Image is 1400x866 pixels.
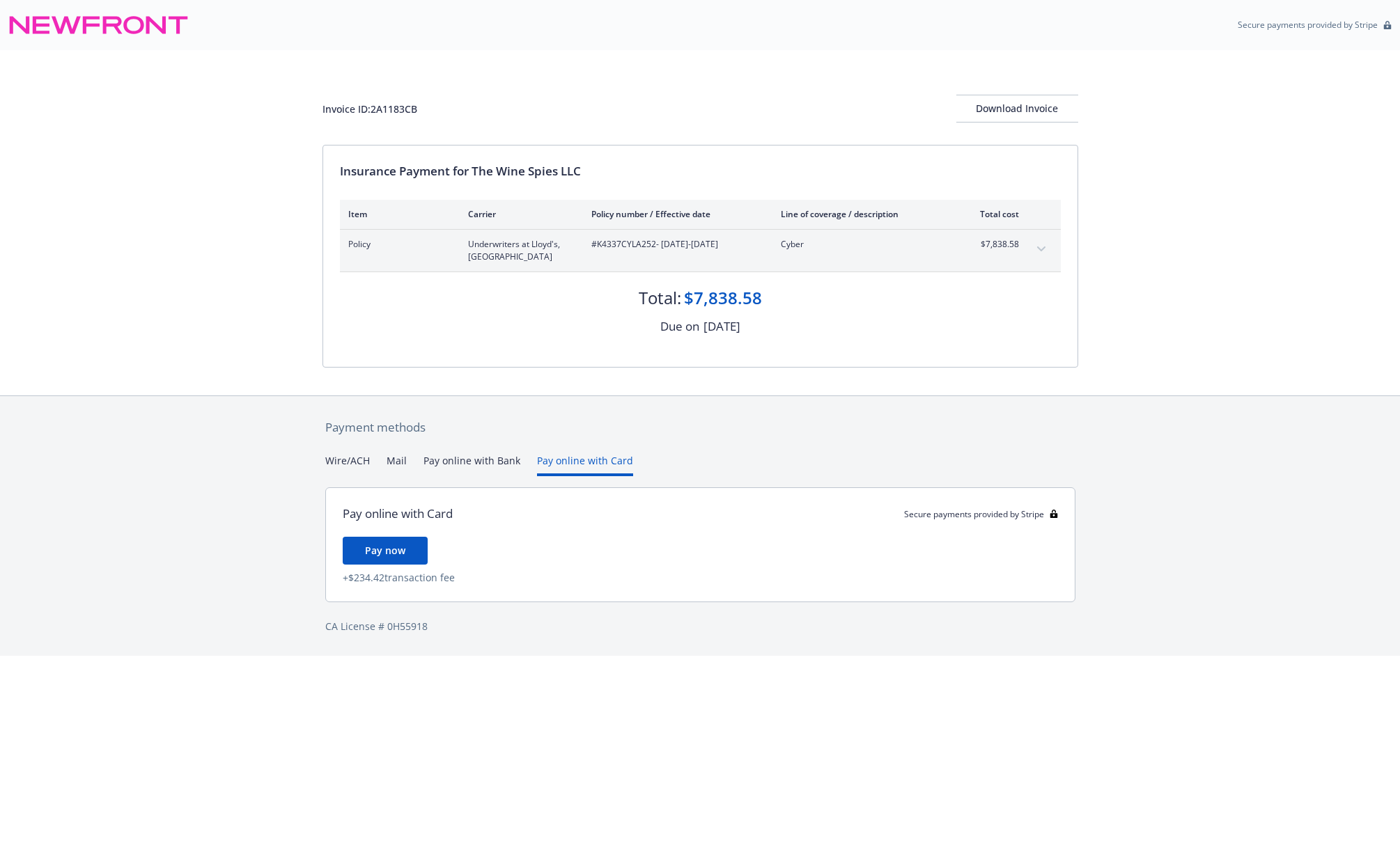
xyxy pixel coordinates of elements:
[967,208,1019,220] div: Total cost
[340,162,1061,180] div: Insurance Payment for The Wine Spies LLC
[325,453,370,476] button: Wire/ACH
[423,453,520,476] button: Pay online with Bank
[904,508,1058,520] div: Secure payments provided by Stripe
[322,102,417,116] div: Invoice ID: 2A1183CB
[343,537,428,565] button: Pay now
[348,238,446,251] span: Policy
[956,95,1078,123] button: Download Invoice
[343,505,453,523] div: Pay online with Card
[781,238,944,251] span: Cyber
[684,286,762,310] div: $7,838.58
[340,230,1061,271] div: PolicyUnderwriters at Lloyd's, [GEOGRAPHIC_DATA]#K4337CYLA252- [DATE]-[DATE]Cyber$7,838.58expand ...
[325,619,1075,633] div: CA License # 0H55918
[387,453,407,476] button: Mail
[1238,19,1378,31] p: Secure payments provided by Stripe
[660,317,699,336] div: Due on
[639,286,681,310] div: Total:
[343,570,1058,585] div: + $234.42 transaction fee
[1030,238,1052,260] button: expand content
[956,95,1078,122] div: Download Invoice
[468,238,569,263] span: Underwriters at Lloyd's, [GEOGRAPHIC_DATA]
[781,208,944,220] div: Line of coverage / description
[967,238,1019,251] span: $7,838.58
[348,208,446,220] div: Item
[591,208,759,220] div: Policy number / Effective date
[365,544,405,557] span: Pay now
[703,317,740,336] div: [DATE]
[468,208,569,220] div: Carrier
[537,453,633,476] button: Pay online with Card
[591,238,759,251] span: #K4337CYLA252 - [DATE]-[DATE]
[325,418,1075,436] div: Payment methods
